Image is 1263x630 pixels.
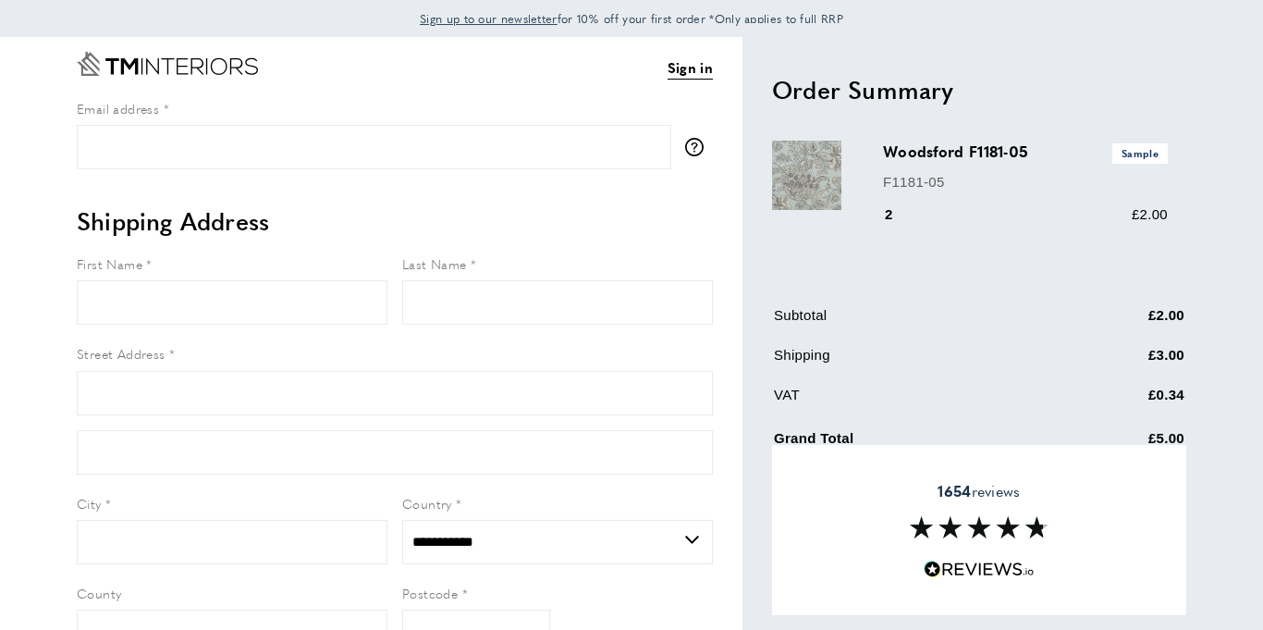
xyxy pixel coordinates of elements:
p: F1181-05 [883,171,1168,193]
span: £2.00 [1132,206,1168,222]
span: Last Name [402,254,467,273]
td: £0.34 [1057,384,1184,420]
span: Country [402,494,452,513]
img: Reviews section [910,516,1048,538]
button: More information [685,138,713,156]
td: Subtotal [774,304,1055,340]
img: Woodsford F1181-05 [772,141,841,210]
span: reviews [938,482,1020,500]
span: Email address [77,99,159,117]
span: for 10% off your first order *Only applies to full RRP [420,10,843,27]
a: Go to Home page [77,52,258,76]
td: £3.00 [1057,344,1184,380]
span: First Name [77,254,142,273]
h2: Shipping Address [77,204,713,238]
td: VAT [774,384,1055,420]
td: £5.00 [1057,424,1184,463]
div: 2 [883,204,919,226]
h2: Order Summary [772,73,1186,106]
span: Street Address [77,344,166,363]
h3: Woodsford F1181-05 [883,141,1168,163]
td: £2.00 [1057,304,1184,340]
strong: 1654 [938,480,971,501]
td: Grand Total [774,424,1055,463]
img: Reviews.io 5 stars [924,561,1035,578]
a: Sign up to our newsletter [420,9,558,28]
span: Postcode [402,584,458,602]
span: Sample [1112,143,1168,163]
span: County [77,584,121,602]
span: City [77,494,102,513]
span: Sign up to our newsletter [420,10,558,27]
a: Sign in [668,56,713,80]
td: Shipping [774,344,1055,380]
